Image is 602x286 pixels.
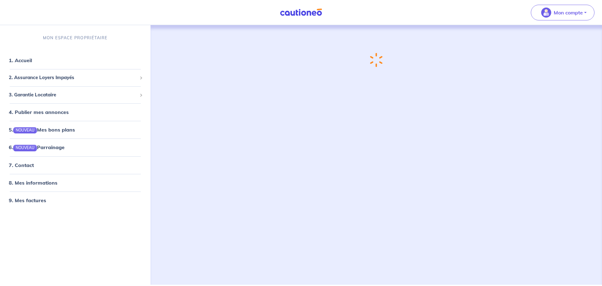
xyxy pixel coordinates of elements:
[9,144,65,150] a: 6.NOUVEAUParrainage
[531,5,594,20] button: illu_account_valid_menu.svgMon compte
[3,72,148,84] div: 2. Assurance Loyers Impayés
[9,57,32,63] a: 1. Accueil
[541,8,551,18] img: illu_account_valid_menu.svg
[9,74,137,81] span: 2. Assurance Loyers Impayés
[3,123,148,136] div: 5.NOUVEAUMes bons plans
[3,176,148,189] div: 8. Mes informations
[554,9,583,16] p: Mon compte
[9,127,75,133] a: 5.NOUVEAUMes bons plans
[3,141,148,154] div: 6.NOUVEAUParrainage
[9,91,137,99] span: 3. Garantie Locataire
[9,197,46,203] a: 9. Mes factures
[3,89,148,101] div: 3. Garantie Locataire
[9,180,57,186] a: 8. Mes informations
[277,8,325,16] img: Cautioneo
[3,54,148,67] div: 1. Accueil
[9,109,69,115] a: 4. Publier mes annonces
[3,106,148,118] div: 4. Publier mes annonces
[3,159,148,171] div: 7. Contact
[43,35,108,41] p: MON ESPACE PROPRIÉTAIRE
[9,162,34,168] a: 7. Contact
[368,51,384,68] img: loading-spinner
[3,194,148,207] div: 9. Mes factures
